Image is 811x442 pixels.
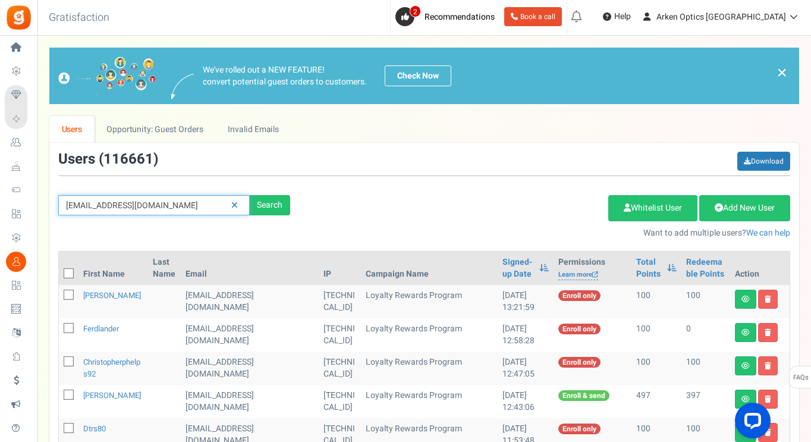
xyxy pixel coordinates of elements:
th: Action [730,252,790,285]
h3: Users ( ) [58,152,158,167]
span: Arken Optics [GEOGRAPHIC_DATA] [656,11,786,23]
a: [PERSON_NAME] [83,290,141,301]
td: General [181,318,319,352]
a: christopherphelps92 [83,356,140,380]
th: Email [181,252,319,285]
a: Total Points [636,256,661,280]
td: 100 [681,352,730,385]
i: Delete user [765,329,771,336]
img: images [171,74,194,99]
th: Campaign Name [361,252,498,285]
th: IP [319,252,360,285]
td: [TECHNICAL_ID] [319,285,360,318]
span: Enroll & send [558,390,609,401]
a: ferdlander [83,323,119,334]
span: Enroll only [558,424,601,434]
td: 100 [631,352,681,385]
td: 0 [681,318,730,352]
i: Delete user [765,362,771,369]
a: × [777,65,787,80]
td: 100 [631,318,681,352]
a: Learn more [558,270,598,280]
h3: Gratisfaction [36,6,122,30]
th: First Name [78,252,148,285]
i: Delete user [765,296,771,303]
td: [TECHNICAL_ID] [319,352,360,385]
div: Search [250,195,290,215]
input: Search by email or name [58,195,250,215]
td: 100 [681,285,730,318]
td: [DATE] 12:47:05 [498,352,554,385]
td: Loyalty Rewards Program [361,285,498,318]
td: Loyalty Rewards Program [361,318,498,352]
td: General [181,285,319,318]
a: Add New User [699,195,790,221]
a: Signed-up Date [502,256,533,280]
i: View details [741,362,750,369]
i: View details [741,329,750,336]
a: Opportunity: Guest Orders [95,116,215,143]
img: Gratisfaction [5,4,32,31]
a: Help [598,7,636,26]
a: Whitelist User [608,195,697,221]
th: Last Name [148,252,181,285]
p: We've rolled out a NEW FEATURE! convert potential guest orders to customers. [203,64,367,88]
td: General [181,385,319,418]
span: Enroll only [558,357,601,368]
span: Enroll only [558,290,601,301]
td: [DATE] 12:43:06 [498,385,554,418]
span: FAQs [793,366,809,389]
span: Help [611,11,631,23]
td: Loyalty Rewards Program [361,352,498,385]
th: Permissions [554,252,631,285]
a: Check Now [385,65,451,86]
td: 100 [631,285,681,318]
a: Reset [225,195,244,216]
a: Download [737,152,790,171]
img: images [58,57,156,95]
i: Delete user [765,396,771,403]
td: [TECHNICAL_ID] [319,385,360,418]
p: Want to add multiple users? [308,227,790,239]
td: 397 [681,385,730,418]
td: 497 [631,385,681,418]
a: [PERSON_NAME] [83,390,141,401]
span: Enroll only [558,324,601,334]
td: [TECHNICAL_ID] [319,318,360,352]
td: General [181,352,319,385]
a: Book a call [504,7,562,26]
td: [DATE] 13:21:59 [498,285,554,318]
span: 116661 [103,149,153,170]
a: 2 Recommendations [395,7,499,26]
a: Redeemable Points [686,256,725,280]
a: We can help [746,227,790,239]
span: Recommendations [425,11,495,23]
i: View details [741,296,750,303]
a: dtrs80 [83,423,106,434]
td: Loyalty Rewards Program [361,385,498,418]
span: 2 [410,5,421,17]
td: [DATE] 12:58:28 [498,318,554,352]
a: Users [49,116,95,143]
a: Invalid Emails [216,116,291,143]
i: View details [741,396,750,403]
